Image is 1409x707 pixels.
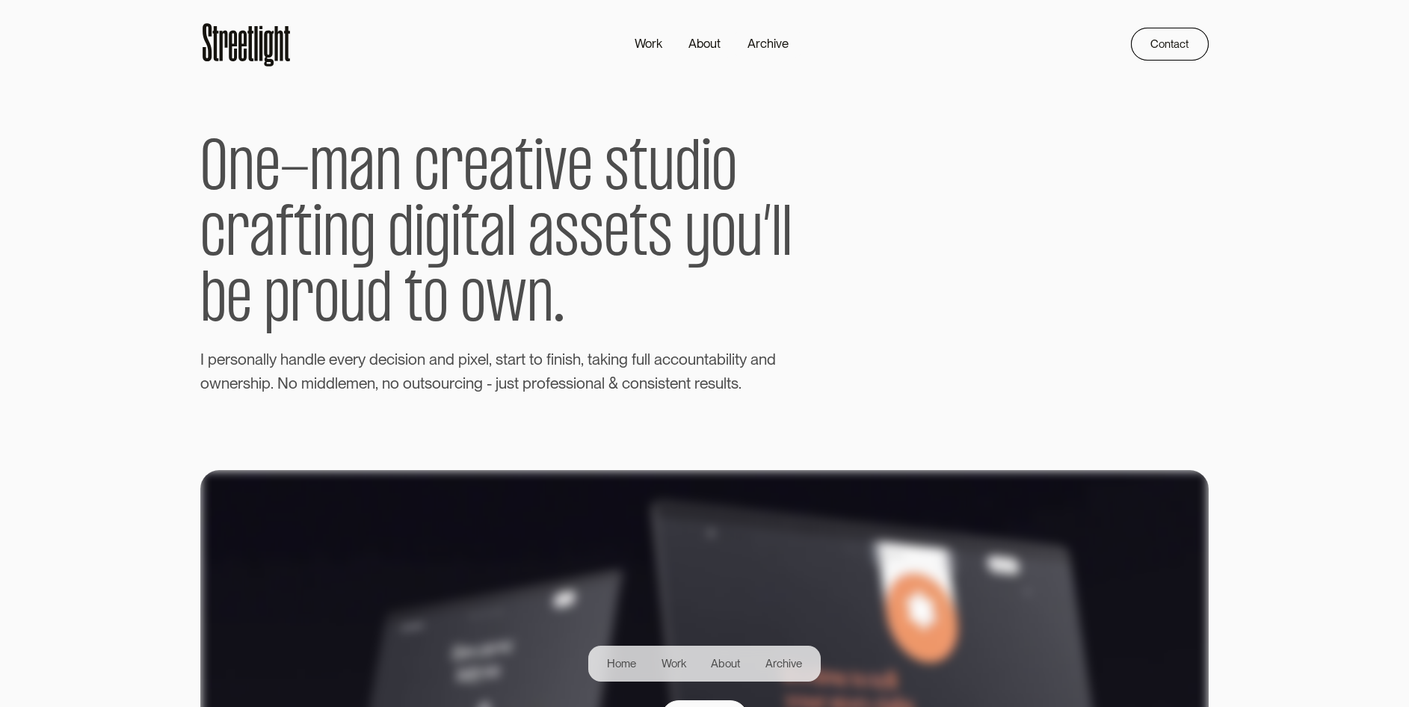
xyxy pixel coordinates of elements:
span: t [294,204,312,270]
span: o [403,371,412,395]
span: u [648,138,675,204]
span: c [200,204,226,270]
span: e [604,204,629,270]
a: Archive [734,31,802,58]
a: Work [621,31,676,58]
span: c [454,371,463,395]
span: u [441,371,449,395]
span: i [259,371,262,395]
span: s [731,371,739,395]
span: e [255,138,280,204]
span: a [528,204,555,270]
span: l [782,204,792,270]
span: k [600,348,608,371]
span: i [534,138,544,204]
span: s [565,348,573,371]
span: v [544,138,567,204]
span: a [489,138,515,204]
span: a [349,138,375,204]
span: a [429,348,437,371]
span: s [555,204,579,270]
span: a [592,348,600,371]
span: u [636,348,644,371]
span: l [506,204,517,270]
span: l [314,348,317,371]
span: s [507,371,514,395]
span: i [655,371,658,395]
span: n [696,348,704,371]
span: m [309,138,349,204]
a: About [676,31,735,58]
span: e [229,371,238,395]
span: l [263,348,266,371]
span: e [478,348,486,371]
span: h [250,371,259,395]
span: y [739,348,747,371]
span: l [644,348,647,371]
span: y [269,348,277,371]
span: o [200,371,209,395]
span: e [338,371,346,395]
span: c [414,138,440,204]
span: l [486,348,489,371]
span: n [221,371,229,395]
span: u [499,371,507,395]
span: l [724,371,727,395]
span: a [654,348,662,371]
span: e [463,138,489,204]
span: l [771,204,782,270]
span: s [230,348,238,371]
span: m [301,371,314,395]
span: y [685,204,711,270]
span: g [425,204,451,270]
span: , [489,348,492,371]
span: e [345,348,353,371]
div: Work [662,655,686,673]
span: g [619,348,628,371]
span: a [480,204,506,270]
span: e [670,371,678,395]
span: . [739,371,742,395]
span: g [350,204,376,270]
span: o [432,371,441,395]
span: a [750,348,759,371]
span: c [670,348,679,371]
span: b [717,348,726,371]
span: o [423,270,448,336]
span: s [243,371,250,395]
span: s [605,138,629,204]
span: i [608,348,611,371]
span: s [579,204,604,270]
span: f [632,348,636,371]
span: s [648,204,673,270]
span: e [217,348,225,371]
span: d [305,348,314,371]
span: c [386,348,395,371]
span: r [440,138,463,204]
span: o [408,348,417,371]
span: N [277,371,289,395]
span: d [767,348,776,371]
span: s [558,371,566,395]
span: i [701,138,712,204]
span: n [639,371,647,395]
span: o [238,348,247,371]
span: o [576,371,585,395]
span: m [346,371,359,395]
span: i [314,371,317,395]
span: e [700,371,708,395]
span: n [466,371,474,395]
span: i [463,371,466,395]
span: o [460,270,486,336]
span: s [398,348,405,371]
span: c [622,371,630,395]
span: t [521,348,525,371]
span: n [437,348,445,371]
span: g [474,371,483,395]
span: y [358,348,366,371]
span: d [369,348,378,371]
span: d [326,371,335,395]
span: e [329,348,337,371]
span: r [225,348,230,371]
span: r [449,371,454,395]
